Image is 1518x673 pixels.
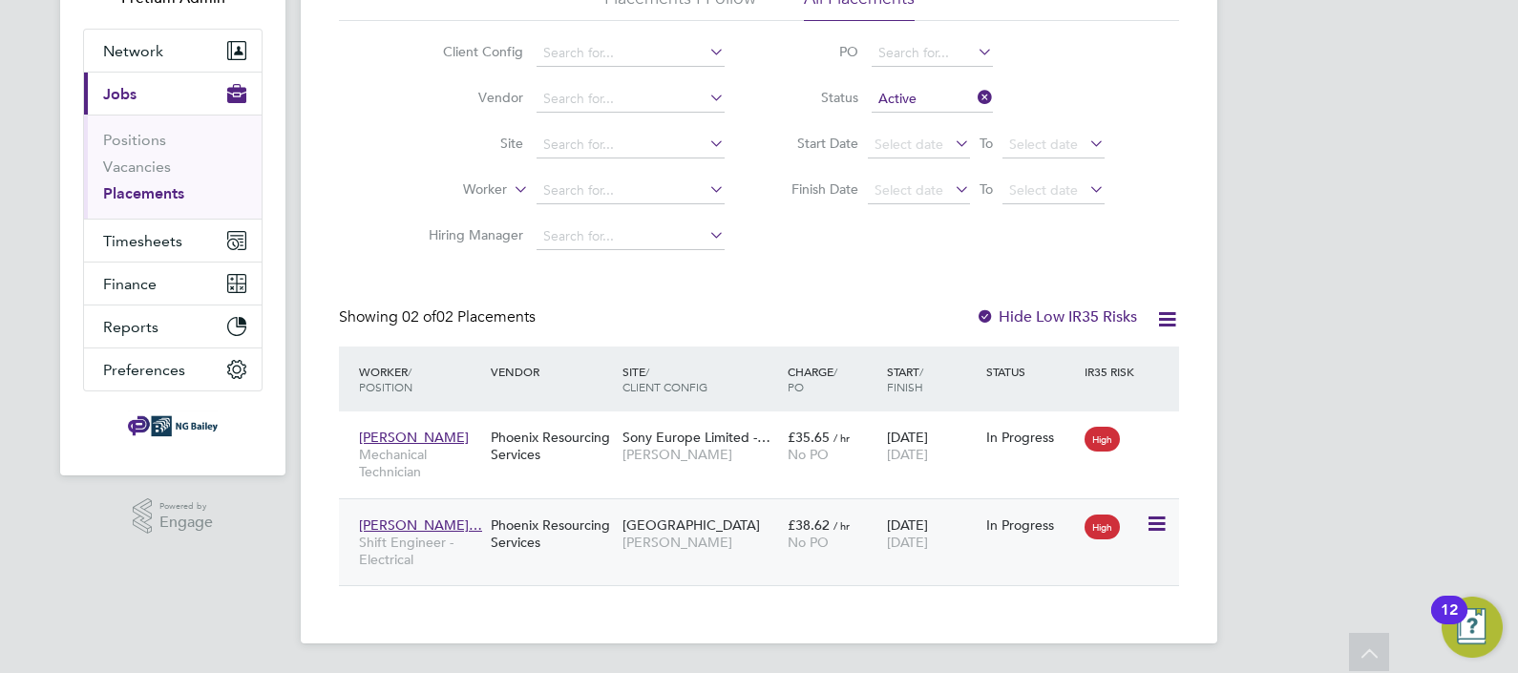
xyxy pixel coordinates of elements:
[354,418,1179,434] a: [PERSON_NAME]Mechanical TechnicianPhoenix Resourcing ServicesSony Europe Limited -…[PERSON_NAME]£...
[872,40,993,67] input: Search for...
[1085,515,1120,539] span: High
[618,354,783,404] div: Site
[103,158,171,176] a: Vacancies
[986,429,1076,446] div: In Progress
[788,429,830,446] span: £35.65
[103,85,137,103] span: Jobs
[537,40,725,67] input: Search for...
[772,135,858,152] label: Start Date
[788,446,829,463] span: No PO
[84,30,262,72] button: Network
[882,419,981,473] div: [DATE]
[103,42,163,60] span: Network
[103,184,184,202] a: Placements
[887,446,928,463] span: [DATE]
[788,516,830,534] span: £38.62
[882,507,981,560] div: [DATE]
[159,515,213,531] span: Engage
[1442,597,1503,658] button: Open Resource Center, 12 new notifications
[887,534,928,551] span: [DATE]
[103,275,157,293] span: Finance
[788,364,837,394] span: / PO
[83,410,263,441] a: Go to home page
[486,419,618,473] div: Phoenix Resourcing Services
[537,178,725,204] input: Search for...
[981,354,1081,389] div: Status
[159,498,213,515] span: Powered by
[103,361,185,379] span: Preferences
[974,177,999,201] span: To
[788,534,829,551] span: No PO
[622,429,770,446] span: Sony Europe Limited -…
[486,354,618,389] div: Vendor
[359,516,482,534] span: [PERSON_NAME]…
[402,307,436,326] span: 02 of
[622,364,707,394] span: / Client Config
[622,446,778,463] span: [PERSON_NAME]
[413,43,523,60] label: Client Config
[413,89,523,106] label: Vendor
[974,131,999,156] span: To
[537,86,725,113] input: Search for...
[402,307,536,326] span: 02 Placements
[84,73,262,115] button: Jobs
[103,318,158,336] span: Reports
[1009,181,1078,199] span: Select date
[84,263,262,305] button: Finance
[103,131,166,149] a: Positions
[339,307,539,327] div: Showing
[833,431,850,445] span: / hr
[486,507,618,560] div: Phoenix Resourcing Services
[1441,610,1458,635] div: 12
[772,43,858,60] label: PO
[103,232,182,250] span: Timesheets
[1080,354,1146,389] div: IR35 Risk
[875,136,943,153] span: Select date
[537,223,725,250] input: Search for...
[397,180,507,200] label: Worker
[359,364,412,394] span: / Position
[1085,427,1120,452] span: High
[84,348,262,390] button: Preferences
[882,354,981,404] div: Start
[413,135,523,152] label: Site
[354,354,486,404] div: Worker
[772,89,858,106] label: Status
[772,180,858,198] label: Finish Date
[1009,136,1078,153] span: Select date
[622,534,778,551] span: [PERSON_NAME]
[359,446,481,480] span: Mechanical Technician
[986,516,1076,534] div: In Progress
[128,410,218,441] img: ngbailey-logo-retina.png
[84,115,262,219] div: Jobs
[84,305,262,347] button: Reports
[359,534,481,568] span: Shift Engineer - Electrical
[783,354,882,404] div: Charge
[875,181,943,199] span: Select date
[133,498,214,535] a: Powered byEngage
[976,307,1137,326] label: Hide Low IR35 Risks
[887,364,923,394] span: / Finish
[359,429,469,446] span: [PERSON_NAME]
[537,132,725,158] input: Search for...
[354,506,1179,522] a: [PERSON_NAME]…Shift Engineer - ElectricalPhoenix Resourcing Services[GEOGRAPHIC_DATA][PERSON_NAME...
[872,86,993,113] input: Select one
[84,220,262,262] button: Timesheets
[622,516,760,534] span: [GEOGRAPHIC_DATA]
[413,226,523,243] label: Hiring Manager
[833,518,850,533] span: / hr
